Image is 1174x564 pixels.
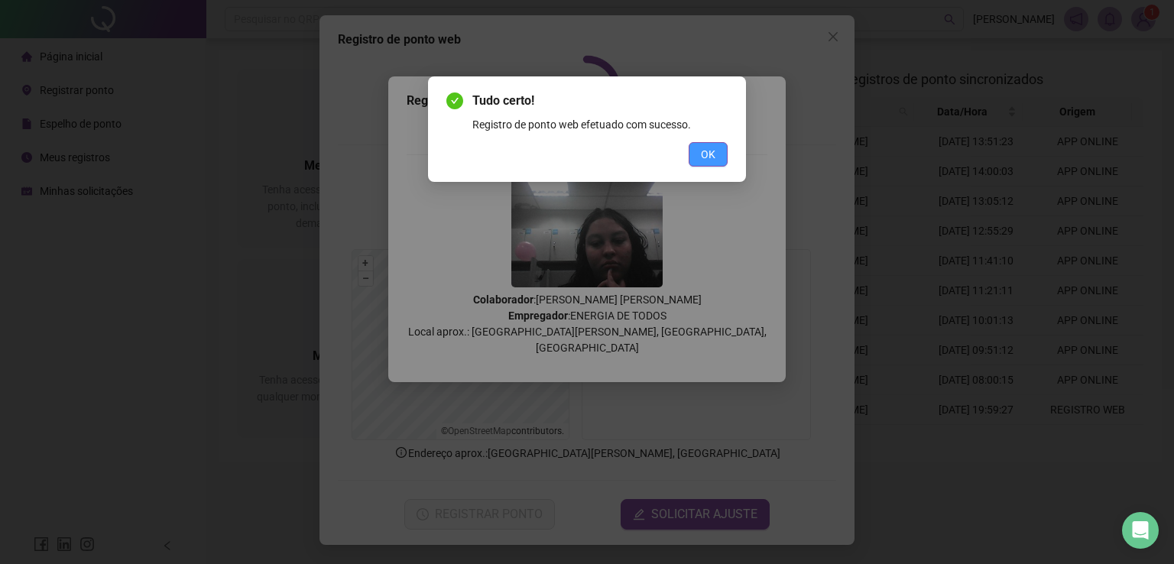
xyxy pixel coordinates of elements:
div: Open Intercom Messenger [1122,512,1159,549]
span: OK [701,146,715,163]
span: check-circle [446,92,463,109]
span: Tudo certo! [472,92,728,110]
div: Registro de ponto web efetuado com sucesso. [472,116,728,133]
button: OK [689,142,728,167]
